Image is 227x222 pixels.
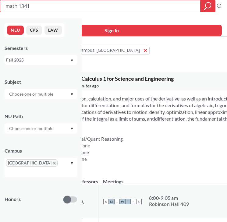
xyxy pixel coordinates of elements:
[6,159,58,167] span: [GEOGRAPHIC_DATA]X to remove pill
[5,89,77,99] div: Dropdown arrow
[5,123,77,134] div: Dropdown arrow
[50,75,174,82] span: MATH 1341 : Calculus 1 for Science and Engineering
[5,147,77,154] div: Campus
[50,136,123,162] div: NUPaths: Prerequisites: Corequisites: Course fees:
[6,90,57,98] input: Choose one or multiple
[44,26,62,35] button: LAW
[5,79,77,85] div: Subject
[70,59,73,62] svg: Dropdown arrow
[78,47,140,53] span: Campus: [GEOGRAPHIC_DATA]
[79,143,90,148] span: None
[103,199,109,204] span: S
[78,150,89,155] span: None
[6,125,57,132] input: Choose one or multiple
[136,199,142,204] span: S
[26,26,42,35] button: CPS
[149,195,189,201] div: 8:00 - 9:05 am
[5,113,77,120] div: NU Path
[125,199,131,204] span: T
[5,158,77,177] div: [GEOGRAPHIC_DATA]X to remove pillDropdown arrow
[109,199,114,204] span: M
[114,199,120,204] span: T
[5,45,77,51] div: Semesters
[6,57,70,63] div: Fall 2025
[53,162,56,164] svg: X to remove pill
[75,46,150,55] button: Campus: [GEOGRAPHIC_DATA]
[5,55,77,65] div: Fall 2025Dropdown arrow
[70,93,73,96] svg: Dropdown arrow
[70,128,73,130] svg: Dropdown arrow
[120,199,125,204] span: W
[204,2,211,10] svg: magnifying glass
[7,26,24,35] button: NEU
[149,201,189,207] div: Robinson Hall 409
[2,25,222,36] button: Sign In
[131,199,136,204] span: F
[70,162,73,164] svg: Dropdown arrow
[5,1,196,11] input: Class, professor, course number, "phrase"
[69,172,98,185] th: Professors
[5,196,21,203] p: Honors
[69,185,98,218] td: TBA
[70,136,123,142] span: Formal/Quant Reasoning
